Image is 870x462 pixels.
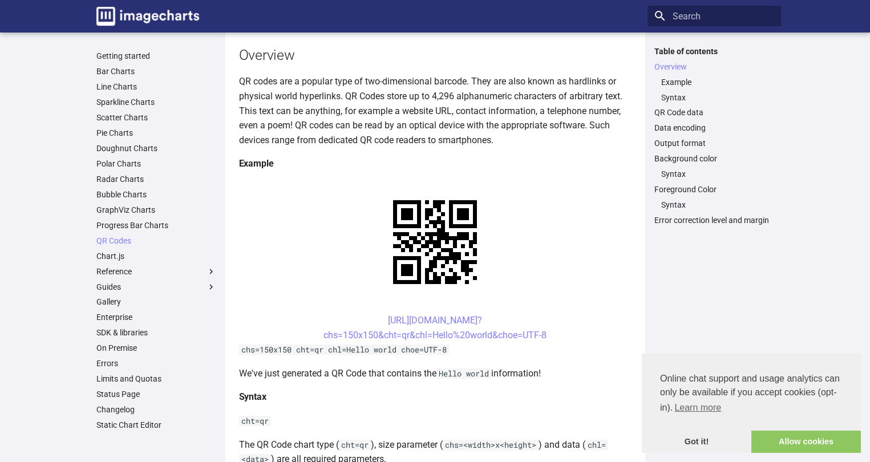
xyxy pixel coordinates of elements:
p: QR codes are a popular type of two-dimensional barcode. They are also known as hardlinks or physi... [239,74,632,147]
a: Status Page [96,389,216,399]
a: Polar Charts [96,159,216,169]
label: Table of contents [648,46,781,56]
a: [URL][DOMAIN_NAME]?chs=150x150&cht=qr&chl=Hello%20world&choe=UTF-8 [323,315,547,341]
nav: Table of contents [648,46,781,226]
a: Progress Bar Charts [96,220,216,230]
a: Getting started [96,51,216,61]
div: cookieconsent [642,354,861,453]
code: chs=<width>x<height> [443,440,539,450]
img: logo [96,7,199,26]
h2: Overview [239,45,632,65]
a: Data encoding [654,123,774,133]
a: SDK & libraries [96,327,216,338]
a: Radar Charts [96,174,216,184]
a: Line Charts [96,82,216,92]
a: learn more about cookies [673,399,723,416]
a: Image-Charts documentation [92,2,204,30]
nav: Overview [654,77,774,103]
a: Limits and Quotas [96,374,216,384]
img: chart [373,180,497,304]
input: Search [648,6,781,26]
a: Scatter Charts [96,112,216,123]
h4: Syntax [239,390,632,404]
a: Enterprise [96,312,216,322]
a: On Premise [96,343,216,353]
p: We've just generated a QR Code that contains the information! [239,366,632,381]
a: Foreground Color [654,184,774,194]
a: dismiss cookie message [642,431,751,453]
h4: Example [239,156,632,171]
code: chs=150x150 cht=qr chl=Hello world choe=UTF-8 [239,345,449,355]
a: Changelog [96,404,216,415]
a: Overview [654,62,774,72]
a: Bubble Charts [96,189,216,200]
a: Syntax [661,200,774,210]
a: Example [661,77,774,87]
a: QR Code data [654,107,774,117]
span: Online chat support and usage analytics can only be available if you accept cookies (opt-in). [660,372,843,416]
a: QR Codes [96,236,216,246]
a: Bar Charts [96,66,216,76]
code: cht=qr [239,416,271,426]
code: cht=qr [339,440,371,450]
label: Guides [96,282,216,292]
a: Output format [654,138,774,148]
a: Syntax [661,92,774,103]
a: Background color [654,153,774,164]
code: Hello world [436,368,491,379]
a: Error correction level and margin [654,215,774,225]
a: Static Chart Editor [96,420,216,430]
a: Chart.js [96,251,216,261]
nav: Foreground Color [654,200,774,210]
nav: Background color [654,169,774,179]
a: GraphViz Charts [96,205,216,215]
a: Syntax [661,169,774,179]
a: allow cookies [751,431,861,453]
a: Doughnut Charts [96,143,216,153]
a: Gallery [96,297,216,307]
a: Sparkline Charts [96,97,216,107]
a: Pie Charts [96,128,216,138]
a: Errors [96,358,216,368]
label: Reference [96,266,216,277]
